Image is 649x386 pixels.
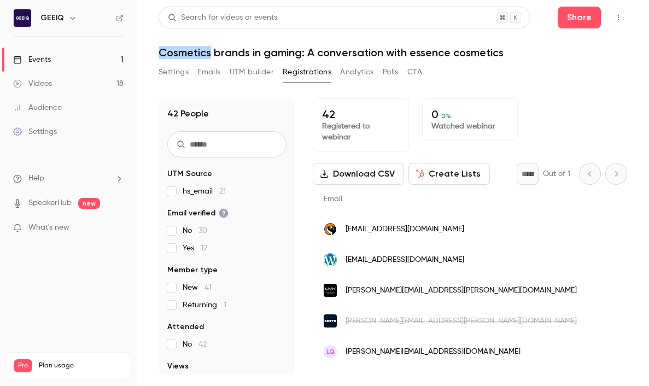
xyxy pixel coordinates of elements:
span: 21 [219,188,226,195]
span: No [183,339,207,350]
div: Events [13,54,51,65]
img: zoovu.com [324,314,337,327]
div: Settings [13,126,57,137]
button: UTM builder [230,63,274,81]
span: [PERSON_NAME][EMAIL_ADDRESS][PERSON_NAME][DOMAIN_NAME] [346,285,577,296]
span: New [183,282,212,293]
span: Views [167,361,189,372]
span: Email [324,195,342,203]
h6: GEEIQ [40,13,64,24]
button: Analytics [340,63,374,81]
button: CTA [407,63,422,81]
span: Pro [14,359,32,372]
img: nyxcosmetics.com [324,284,337,297]
span: 30 [198,227,207,235]
button: Download CSV [313,163,404,185]
span: [PERSON_NAME][EMAIL_ADDRESS][DOMAIN_NAME] [346,346,521,358]
span: 1 [224,301,226,309]
h1: Cosmetics brands in gaming: A conversation with essence cosmetics [159,46,627,59]
h1: 42 People [167,107,209,120]
div: Videos [13,78,52,89]
img: GEEIQ [14,9,31,27]
span: Email verified [167,208,229,219]
div: Audience [13,102,62,113]
span: new [78,198,100,209]
p: Registered to webinar [322,121,400,143]
span: 12 [201,244,207,252]
span: Plan usage [39,361,123,370]
button: Registrations [283,63,331,81]
p: Watched webinar [431,121,509,132]
img: atomx.ae [324,253,337,266]
span: Yes [183,243,207,254]
span: [EMAIL_ADDRESS][DOMAIN_NAME] [346,224,464,235]
span: 41 [204,284,212,291]
li: help-dropdown-opener [13,173,124,184]
span: UTM Source [167,168,212,179]
img: streamline-mediagroup.com [324,223,337,236]
span: hs_email [183,186,226,197]
span: LQ [326,347,335,356]
span: Member type [167,265,218,276]
button: Create Lists [408,163,490,185]
span: 0 % [441,112,451,120]
div: Search for videos or events [168,12,277,24]
button: Emails [197,63,220,81]
span: [PERSON_NAME][EMAIL_ADDRESS][PERSON_NAME][DOMAIN_NAME] [346,315,577,327]
span: [EMAIL_ADDRESS][DOMAIN_NAME] [346,254,464,266]
p: 42 [322,108,400,121]
span: Help [28,173,44,184]
span: 42 [198,341,207,348]
p: Out of 1 [543,168,570,179]
span: Attended [167,321,204,332]
button: Settings [159,63,189,81]
span: Returning [183,300,226,311]
span: No [183,225,207,236]
span: What's new [28,222,69,233]
a: SpeakerHub [28,197,72,209]
p: 0 [431,108,509,121]
button: Share [558,7,601,28]
button: Polls [383,63,399,81]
